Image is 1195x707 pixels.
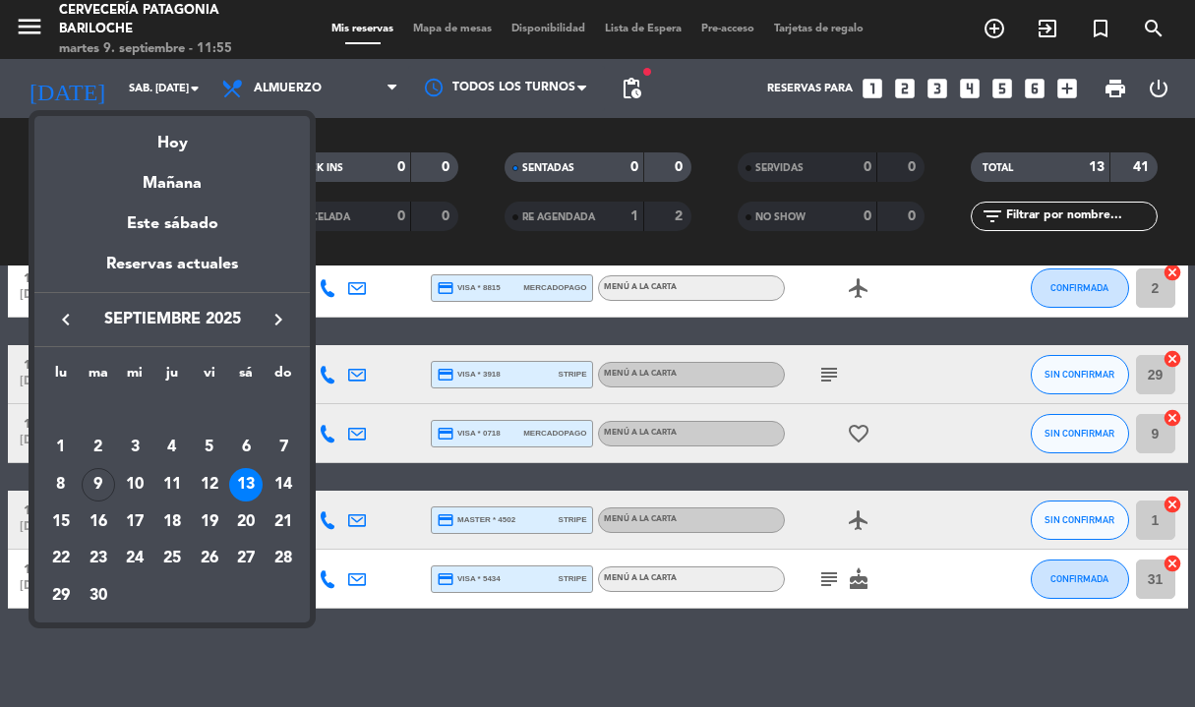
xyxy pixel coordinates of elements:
[267,505,300,539] div: 21
[44,468,78,501] div: 8
[229,468,263,501] div: 13
[42,466,80,503] td: 8 de septiembre de 2025
[191,362,228,392] th: viernes
[116,466,153,503] td: 10 de septiembre de 2025
[153,466,191,503] td: 11 de septiembre de 2025
[44,543,78,576] div: 22
[34,116,310,156] div: Hoy
[80,362,117,392] th: martes
[48,307,84,332] button: keyboard_arrow_left
[116,541,153,578] td: 24 de septiembre de 2025
[265,430,302,467] td: 7 de septiembre de 2025
[228,430,266,467] td: 6 de septiembre de 2025
[82,505,115,539] div: 16
[42,503,80,541] td: 15 de septiembre de 2025
[228,362,266,392] th: sábado
[80,577,117,615] td: 30 de septiembre de 2025
[155,431,189,464] div: 4
[193,468,226,501] div: 12
[80,466,117,503] td: 9 de septiembre de 2025
[42,392,302,430] td: SEP.
[116,503,153,541] td: 17 de septiembre de 2025
[229,505,263,539] div: 20
[267,543,300,576] div: 28
[116,430,153,467] td: 3 de septiembre de 2025
[116,362,153,392] th: miércoles
[267,308,290,331] i: keyboard_arrow_right
[228,541,266,578] td: 27 de septiembre de 2025
[34,252,310,292] div: Reservas actuales
[265,541,302,578] td: 28 de septiembre de 2025
[118,468,151,501] div: 10
[80,430,117,467] td: 2 de septiembre de 2025
[42,430,80,467] td: 1 de septiembre de 2025
[42,541,80,578] td: 22 de septiembre de 2025
[155,505,189,539] div: 18
[34,197,310,252] div: Este sábado
[82,431,115,464] div: 2
[80,503,117,541] td: 16 de septiembre de 2025
[191,466,228,503] td: 12 de septiembre de 2025
[80,541,117,578] td: 23 de septiembre de 2025
[155,468,189,501] div: 11
[118,505,151,539] div: 17
[82,543,115,576] div: 23
[191,430,228,467] td: 5 de septiembre de 2025
[228,466,266,503] td: 13 de septiembre de 2025
[118,431,151,464] div: 3
[193,543,226,576] div: 26
[44,579,78,613] div: 29
[265,466,302,503] td: 14 de septiembre de 2025
[54,308,78,331] i: keyboard_arrow_left
[267,431,300,464] div: 7
[42,362,80,392] th: lunes
[265,362,302,392] th: domingo
[229,543,263,576] div: 27
[155,543,189,576] div: 25
[84,307,261,332] span: septiembre 2025
[44,505,78,539] div: 15
[82,579,115,613] div: 30
[191,503,228,541] td: 19 de septiembre de 2025
[153,541,191,578] td: 25 de septiembre de 2025
[34,156,310,197] div: Mañana
[229,431,263,464] div: 6
[42,577,80,615] td: 29 de septiembre de 2025
[82,468,115,501] div: 9
[193,505,226,539] div: 19
[265,503,302,541] td: 21 de septiembre de 2025
[261,307,296,332] button: keyboard_arrow_right
[191,541,228,578] td: 26 de septiembre de 2025
[118,543,151,576] div: 24
[193,431,226,464] div: 5
[153,362,191,392] th: jueves
[153,503,191,541] td: 18 de septiembre de 2025
[267,468,300,501] div: 14
[228,503,266,541] td: 20 de septiembre de 2025
[153,430,191,467] td: 4 de septiembre de 2025
[44,431,78,464] div: 1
